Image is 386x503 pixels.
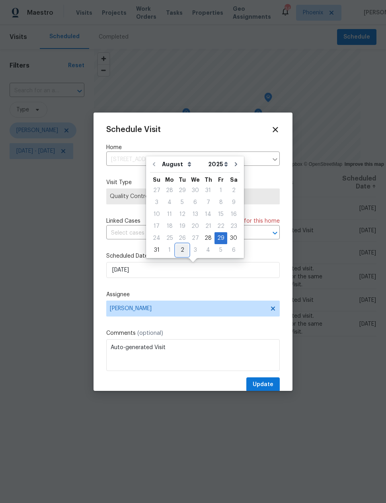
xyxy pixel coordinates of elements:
div: Mon Jul 28 2025 [163,184,176,196]
div: Mon Sep 01 2025 [163,244,176,256]
input: Select cases [106,227,257,239]
span: Linked Cases [106,217,140,225]
div: Mon Aug 18 2025 [163,220,176,232]
div: Thu Jul 31 2025 [202,184,214,196]
div: 31 [202,185,214,196]
div: Wed Aug 20 2025 [189,220,202,232]
div: 4 [163,197,176,208]
div: Tue Sep 02 2025 [176,244,189,256]
div: 30 [189,185,202,196]
div: 6 [227,245,240,256]
div: Tue Aug 12 2025 [176,208,189,220]
div: Thu Sep 04 2025 [202,244,214,256]
div: 23 [227,221,240,232]
div: 3 [189,245,202,256]
button: Update [246,377,280,392]
div: Sat Sep 06 2025 [227,244,240,256]
div: Sat Aug 02 2025 [227,184,240,196]
div: Wed Aug 13 2025 [189,208,202,220]
div: 5 [176,197,189,208]
div: Thu Aug 14 2025 [202,208,214,220]
abbr: Monday [165,177,174,183]
div: 27 [189,233,202,244]
div: 29 [176,185,189,196]
div: 30 [227,233,240,244]
textarea: Auto-generated Visit [106,339,280,371]
div: 31 [150,245,163,256]
div: 6 [189,197,202,208]
input: Enter in an address [106,153,268,166]
div: 2 [227,185,240,196]
div: Sun Aug 10 2025 [150,208,163,220]
div: 24 [150,233,163,244]
div: 26 [176,233,189,244]
div: Tue Aug 19 2025 [176,220,189,232]
div: 18 [163,221,176,232]
div: Sat Aug 16 2025 [227,208,240,220]
div: 17 [150,221,163,232]
div: Sun Aug 24 2025 [150,232,163,244]
abbr: Thursday [205,177,212,183]
span: Quality Control [110,192,276,200]
div: 8 [214,197,227,208]
div: Thu Aug 21 2025 [202,220,214,232]
label: Visit Type [106,179,280,186]
span: Schedule Visit [106,126,161,134]
div: Sun Aug 03 2025 [150,196,163,208]
div: 21 [202,221,214,232]
div: Fri Aug 01 2025 [214,184,227,196]
div: 7 [202,197,214,208]
span: [PERSON_NAME] [110,305,266,312]
abbr: Wednesday [191,177,200,183]
div: 29 [214,233,227,244]
div: 5 [214,245,227,256]
div: Sat Aug 09 2025 [227,196,240,208]
button: Go to next month [230,156,242,172]
abbr: Sunday [153,177,160,183]
label: Scheduled Date [106,252,280,260]
abbr: Tuesday [179,177,186,183]
span: Update [253,380,273,390]
div: 13 [189,209,202,220]
div: 10 [150,209,163,220]
abbr: Friday [218,177,224,183]
div: 12 [176,209,189,220]
button: Go to previous month [148,156,160,172]
div: Fri Aug 29 2025 [214,232,227,244]
div: 4 [202,245,214,256]
div: 2 [176,245,189,256]
div: 14 [202,209,214,220]
div: Fri Aug 08 2025 [214,196,227,208]
label: Home [106,144,280,151]
div: 19 [176,221,189,232]
div: Wed Jul 30 2025 [189,184,202,196]
div: Mon Aug 11 2025 [163,208,176,220]
div: 1 [214,185,227,196]
label: Comments [106,329,280,337]
div: Wed Aug 27 2025 [189,232,202,244]
div: Tue Jul 29 2025 [176,184,189,196]
div: Sun Jul 27 2025 [150,184,163,196]
div: Thu Aug 07 2025 [202,196,214,208]
abbr: Saturday [230,177,238,183]
select: Year [206,158,230,170]
div: Mon Aug 25 2025 [163,232,176,244]
div: 16 [227,209,240,220]
span: (optional) [137,330,163,336]
div: Wed Aug 06 2025 [189,196,202,208]
div: Tue Aug 05 2025 [176,196,189,208]
div: 28 [202,233,214,244]
button: Open [269,227,281,239]
div: 3 [150,197,163,208]
div: 22 [214,221,227,232]
div: Mon Aug 04 2025 [163,196,176,208]
input: M/D/YYYY [106,262,280,278]
label: Assignee [106,291,280,299]
div: Sun Aug 17 2025 [150,220,163,232]
div: 11 [163,209,176,220]
div: 9 [227,197,240,208]
select: Month [160,158,206,170]
div: Sat Aug 30 2025 [227,232,240,244]
div: Fri Aug 22 2025 [214,220,227,232]
div: Sat Aug 23 2025 [227,220,240,232]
